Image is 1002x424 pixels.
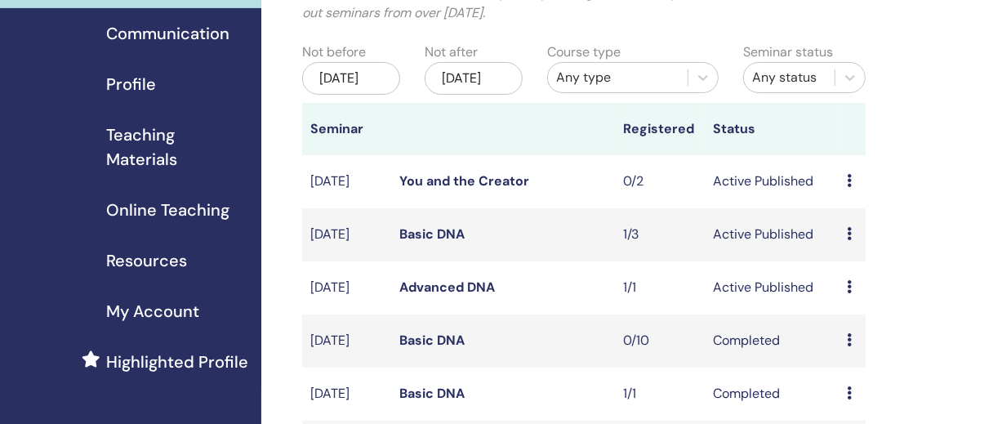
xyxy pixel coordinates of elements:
[106,350,248,374] span: Highlighted Profile
[302,62,400,95] div: [DATE]
[425,42,478,62] label: Not after
[106,299,199,324] span: My Account
[302,155,392,208] td: [DATE]
[615,261,705,315] td: 1/1
[556,68,679,87] div: Any type
[705,368,839,421] td: Completed
[106,21,229,46] span: Communication
[425,62,523,95] div: [DATE]
[400,225,465,243] a: Basic DNA
[400,172,530,190] a: You and the Creator
[705,261,839,315] td: Active Published
[400,385,465,402] a: Basic DNA
[400,332,465,349] a: Basic DNA
[615,368,705,421] td: 1/1
[302,103,392,155] th: Seminar
[302,368,392,421] td: [DATE]
[752,68,826,87] div: Any status
[615,103,705,155] th: Registered
[400,279,496,296] a: Advanced DNA
[615,155,705,208] td: 0/2
[615,208,705,261] td: 1/3
[615,315,705,368] td: 0/10
[743,42,833,62] label: Seminar status
[302,261,392,315] td: [DATE]
[705,208,839,261] td: Active Published
[106,123,248,172] span: Teaching Materials
[302,208,392,261] td: [DATE]
[106,198,229,222] span: Online Teaching
[302,315,392,368] td: [DATE]
[705,103,839,155] th: Status
[705,155,839,208] td: Active Published
[705,315,839,368] td: Completed
[106,248,187,273] span: Resources
[302,42,366,62] label: Not before
[106,72,156,96] span: Profile
[547,42,621,62] label: Course type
